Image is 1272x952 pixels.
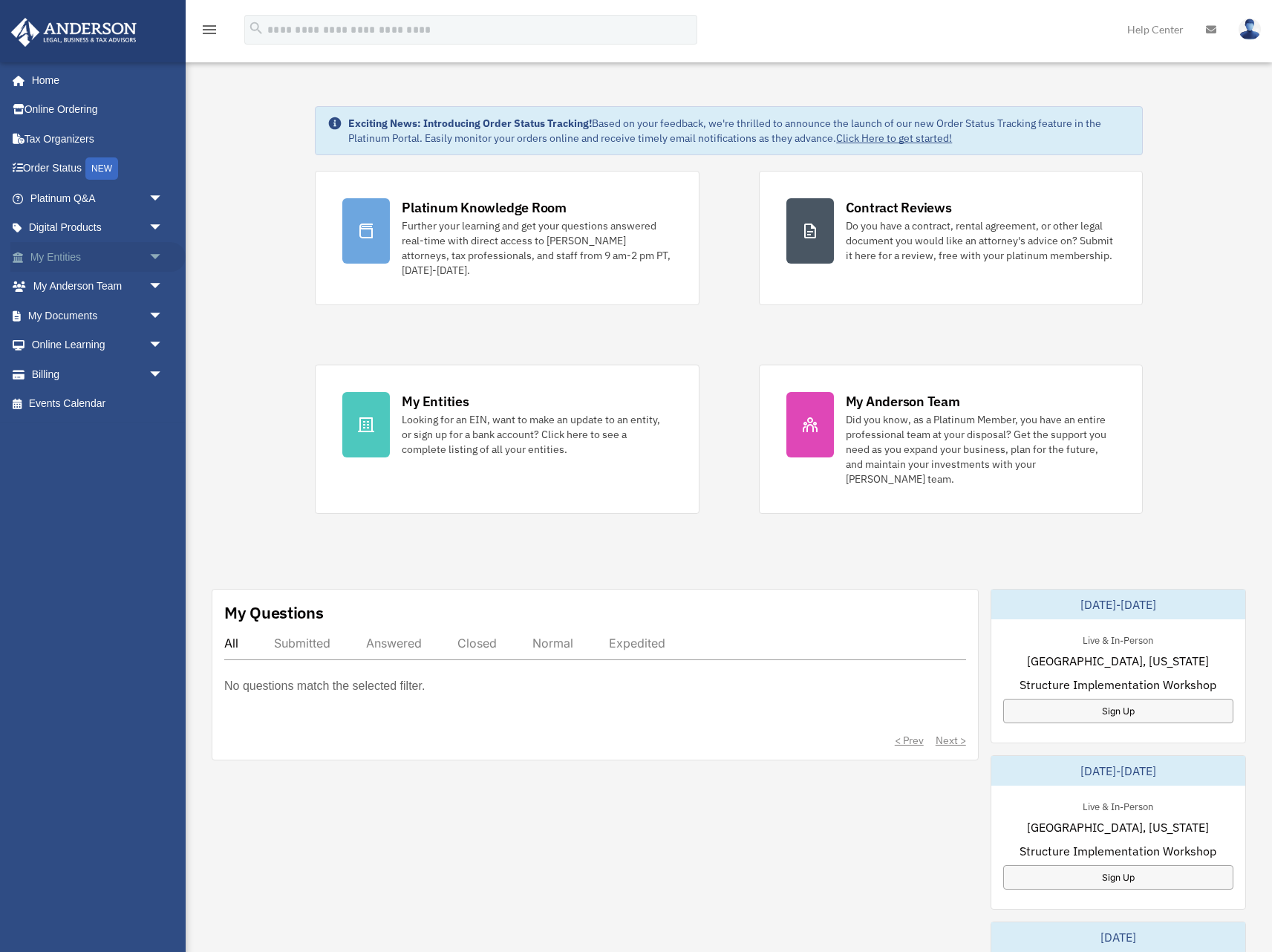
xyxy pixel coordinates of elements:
[7,18,141,47] img: Anderson Advisors Platinum Portal
[846,392,960,411] div: My Anderson Team
[348,116,1129,146] div: Based on your feedback, we're thrilled to announce the launch of our new Order Status Tracking fe...
[402,412,671,457] div: Looking for an EIN, want to make an update to an entity, or sign up for a bank account? Click her...
[10,272,186,301] a: My Anderson Teamarrow_drop_down
[457,636,497,651] div: Closed
[609,636,665,651] div: Expedited
[10,242,186,272] a: My Entitiesarrow_drop_down
[315,365,699,514] a: My Entities Looking for an EIN, want to make an update to an entity, or sign up for a bank accoun...
[224,636,238,651] div: All
[759,171,1143,305] a: Contract Reviews Do you have a contract, rental agreement, or other legal document you would like...
[991,922,1245,952] div: [DATE]
[1027,818,1209,836] span: [GEOGRAPHIC_DATA], [US_STATE]
[1003,865,1233,890] a: Sign Up
[10,154,186,184] a: Order StatusNEW
[991,590,1245,619] div: [DATE]-[DATE]
[1020,842,1216,860] span: Structure Implementation Workshop
[200,26,218,39] a: menu
[402,392,469,411] div: My Entities
[10,330,186,360] a: Online Learningarrow_drop_down
[1239,19,1261,40] img: User Pic
[366,636,422,651] div: Answered
[85,157,118,180] div: NEW
[10,301,186,330] a: My Documentsarrow_drop_down
[200,21,218,39] i: menu
[759,365,1143,514] a: My Anderson Team Did you know, as a Platinum Member, you have an entire professional team at your...
[149,359,178,390] span: arrow_drop_down
[149,213,178,244] span: arrow_drop_down
[149,272,178,302] span: arrow_drop_down
[1020,676,1216,694] span: Structure Implementation Workshop
[248,20,264,36] i: search
[846,218,1115,263] div: Do you have a contract, rental agreement, or other legal document you would like an attorney's ad...
[149,330,178,361] span: arrow_drop_down
[532,636,573,651] div: Normal
[224,601,324,624] div: My Questions
[10,124,186,154] a: Tax Organizers
[402,218,671,278] div: Further your learning and get your questions answered real-time with direct access to [PERSON_NAM...
[1027,652,1209,670] span: [GEOGRAPHIC_DATA], [US_STATE]
[224,676,425,697] p: No questions match the selected filter.
[846,198,952,217] div: Contract Reviews
[10,65,178,95] a: Home
[348,117,592,130] strong: Exciting News: Introducing Order Status Tracking!
[10,95,186,125] a: Online Ordering
[1003,699,1233,723] a: Sign Up
[149,301,178,331] span: arrow_drop_down
[1071,631,1165,647] div: Live & In-Person
[10,213,186,243] a: Digital Productsarrow_drop_down
[10,183,186,213] a: Platinum Q&Aarrow_drop_down
[274,636,330,651] div: Submitted
[10,359,186,389] a: Billingarrow_drop_down
[149,183,178,214] span: arrow_drop_down
[846,412,1115,486] div: Did you know, as a Platinum Member, you have an entire professional team at your disposal? Get th...
[1071,798,1165,813] div: Live & In-Person
[10,389,186,419] a: Events Calendar
[315,171,699,305] a: Platinum Knowledge Room Further your learning and get your questions answered real-time with dire...
[836,131,952,145] a: Click Here to get started!
[991,756,1245,786] div: [DATE]-[DATE]
[149,242,178,273] span: arrow_drop_down
[402,198,567,217] div: Platinum Knowledge Room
